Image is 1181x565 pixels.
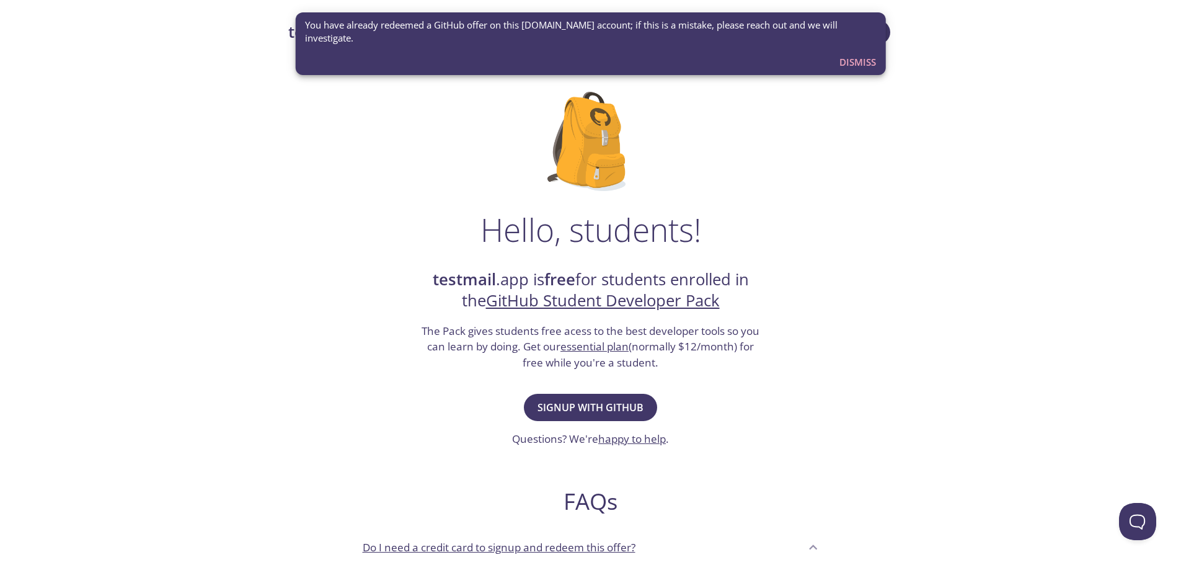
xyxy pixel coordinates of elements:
[486,290,720,311] a: GitHub Student Developer Pack
[420,323,761,371] h3: The Pack gives students free acess to the best developer tools so you can learn by doing. Get our...
[839,54,876,70] span: Dismiss
[537,399,644,416] span: Signup with GitHub
[353,487,829,515] h2: FAQs
[560,339,629,354] a: essential plan
[288,22,630,43] a: testmail.app
[353,530,829,564] div: Do I need a credit card to signup and redeem this offer?
[480,211,701,248] h1: Hello, students!
[834,50,881,74] button: Dismiss
[598,432,666,446] a: happy to help
[512,431,669,447] h3: Questions? We're .
[524,394,657,421] button: Signup with GitHub
[544,269,575,290] strong: free
[363,540,635,556] p: Do I need a credit card to signup and redeem this offer?
[1119,503,1156,540] iframe: Help Scout Beacon - Open
[305,19,876,45] span: You have already redeemed a GitHub offer on this [DOMAIN_NAME] account; if this is a mistake, ple...
[547,92,634,191] img: github-student-backpack.png
[420,269,761,312] h2: .app is for students enrolled in the
[433,269,496,290] strong: testmail
[288,21,352,43] strong: testmail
